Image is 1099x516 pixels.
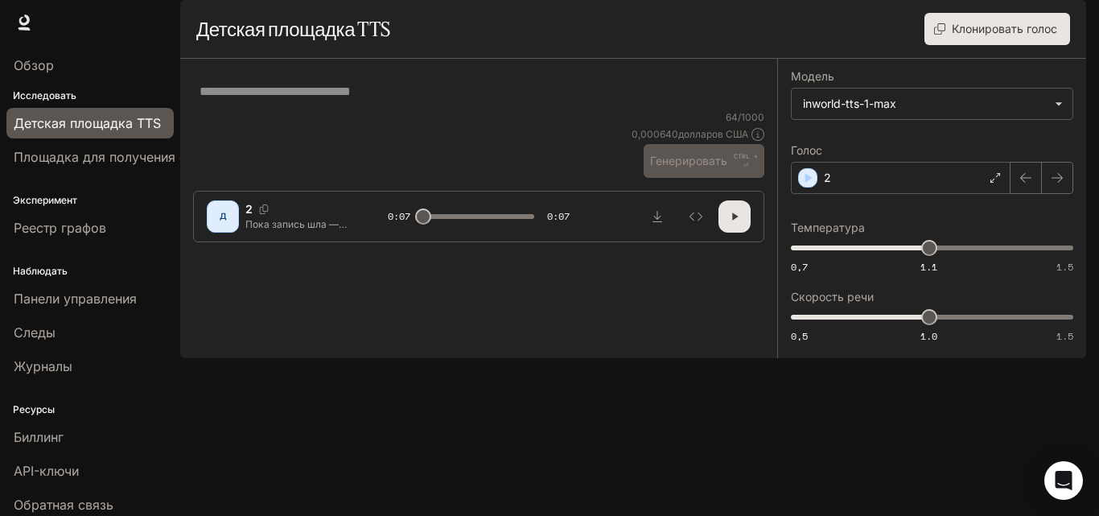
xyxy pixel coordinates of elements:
button: Осмотреть [680,200,712,233]
div: Открытый Интерком Мессенджер [1044,461,1083,500]
font: Клонировать голос [952,22,1057,35]
font: 1.5 [1056,329,1073,343]
font: 1000 [741,111,764,123]
font: Д [220,211,227,221]
font: 64 [726,111,738,123]
font: 0,7 [791,260,808,274]
font: 2 [245,202,253,216]
font: 1.5 [1056,260,1073,274]
font: 2 [824,171,831,184]
font: Температура [791,221,865,234]
div: inworld-tts-1-max [792,89,1072,119]
font: Модель [791,69,834,83]
button: Клонировать голос [924,13,1070,45]
font: Пока запись шла — он спокойно прошёл в зал и украл статуэтку. Но теперь — новое дело. [245,218,347,286]
font: 1.1 [920,260,937,274]
font: / [738,111,741,123]
font: 0,5 [791,329,808,343]
font: Голос [791,143,822,157]
font: 0:07 [547,209,570,223]
font: Скорость речи [791,290,874,303]
font: долларов США [678,128,748,140]
button: Копировать голосовой идентификатор [253,204,275,214]
font: 0,000640 [632,128,678,140]
button: Скачать аудио [641,200,673,233]
font: 0:07 [388,209,410,223]
font: 1.0 [920,329,937,343]
font: inworld-tts-1-max [803,97,896,110]
font: Детская площадка TTS [196,17,390,41]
